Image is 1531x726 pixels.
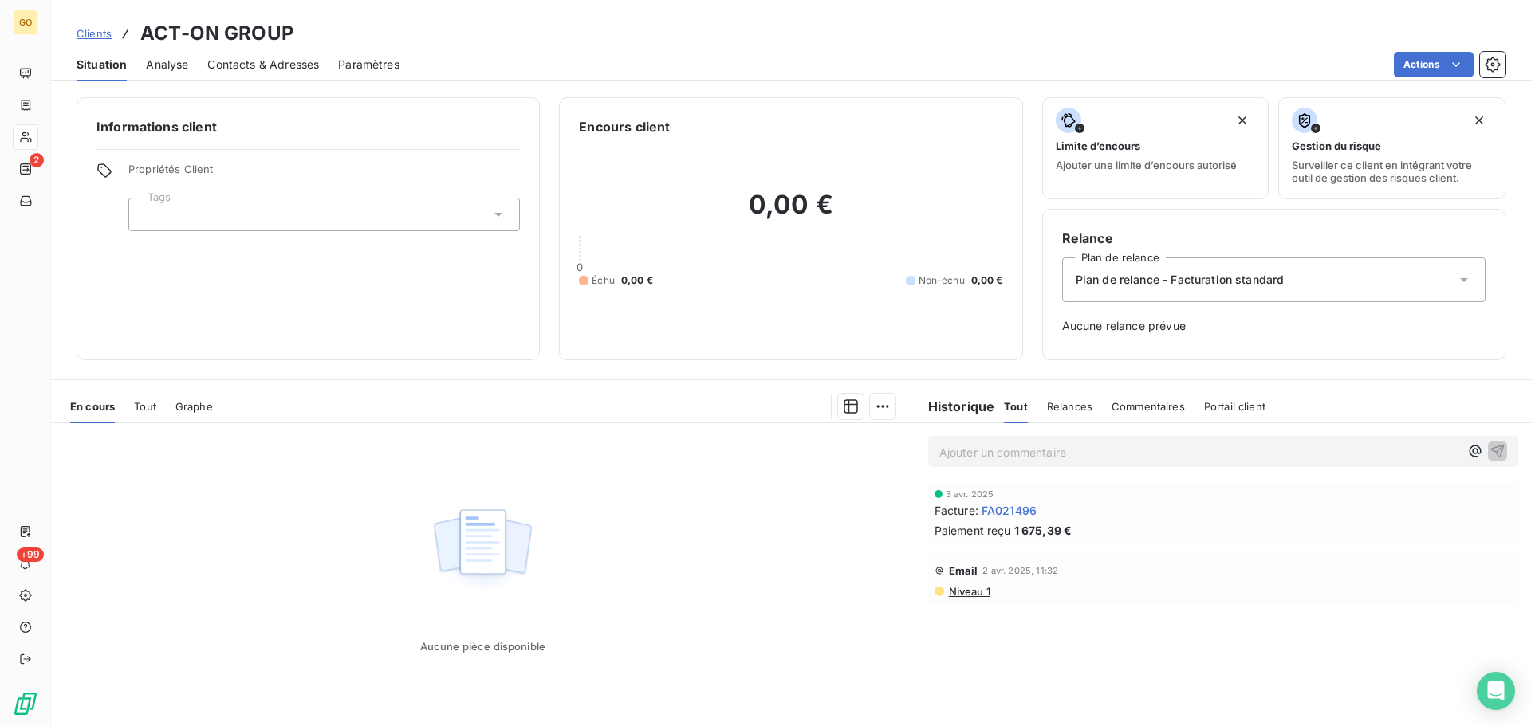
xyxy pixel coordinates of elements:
span: Portail client [1204,400,1265,413]
span: 0,00 € [621,273,653,288]
span: Niveau 1 [947,585,990,598]
span: 2 [30,153,44,167]
button: Limite d’encoursAjouter une limite d’encours autorisé [1042,97,1269,199]
span: Aucune pièce disponible [420,640,545,653]
span: En cours [70,400,115,413]
input: Ajouter une valeur [142,207,155,222]
button: Gestion du risqueSurveiller ce client en intégrant votre outil de gestion des risques client. [1278,97,1505,199]
span: Analyse [146,57,188,73]
span: Relances [1047,400,1092,413]
span: Situation [77,57,127,73]
span: Graphe [175,400,213,413]
a: Clients [77,26,112,41]
span: Tout [1004,400,1028,413]
span: Clients [77,27,112,40]
span: +99 [17,547,44,562]
img: Empty state [431,500,533,599]
span: 0,00 € [971,273,1003,288]
span: Paramètres [338,57,399,73]
h2: 0,00 € [579,189,1002,237]
div: Open Intercom Messenger [1477,672,1515,710]
span: Ajouter une limite d’encours autorisé [1056,159,1237,171]
h6: Encours client [579,117,670,136]
span: Facture : [935,502,978,519]
span: Propriétés Client [128,163,520,185]
span: 1 675,39 € [1014,522,1072,539]
span: Paiement reçu [935,522,1011,539]
span: Gestion du risque [1292,139,1381,152]
span: 2 avr. 2025, 11:32 [982,566,1058,575]
h3: ACT-ON GROUP [140,19,294,48]
span: Contacts & Adresses [207,57,319,73]
span: 0 [577,261,583,273]
span: 3 avr. 2025 [946,489,994,499]
span: Surveiller ce client en intégrant votre outil de gestion des risques client. [1292,159,1492,184]
span: Non-échu [919,273,965,288]
span: Plan de relance - Facturation standard [1076,272,1285,288]
img: Logo LeanPay [13,691,38,716]
div: GO [13,10,38,35]
h6: Relance [1062,229,1486,248]
h6: Informations client [96,117,520,136]
span: Tout [134,400,156,413]
span: Échu [592,273,615,288]
span: Commentaires [1112,400,1185,413]
span: Aucune relance prévue [1062,318,1486,334]
h6: Historique [915,397,995,416]
button: Actions [1394,52,1474,77]
span: Limite d’encours [1056,139,1140,152]
span: Email [949,564,978,577]
span: FA021496 [982,502,1037,519]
